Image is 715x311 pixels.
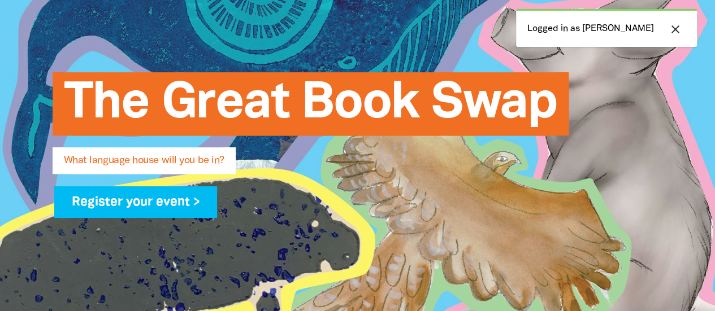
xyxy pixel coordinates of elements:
[669,23,682,36] i: close
[64,156,224,174] span: What language house will you be in?
[516,9,697,47] div: Logged in as [PERSON_NAME]
[64,81,557,135] span: The Great Book Swap
[54,186,218,218] a: Register your event >
[665,22,686,37] button: close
